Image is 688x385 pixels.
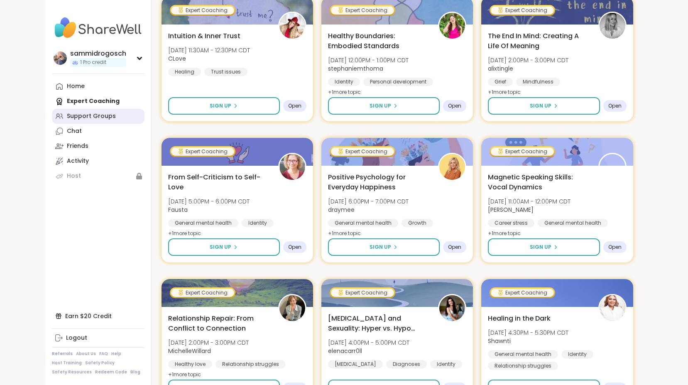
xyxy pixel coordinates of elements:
[111,351,121,357] a: Help
[168,172,269,192] span: From Self-Criticism to Self-Love
[488,78,513,86] div: Grief
[516,78,560,86] div: Mindfulness
[168,206,188,214] b: Fausta
[52,124,144,139] a: Chat
[561,350,593,358] div: Identity
[52,79,144,94] a: Home
[363,78,433,86] div: Personal development
[491,289,554,297] div: Expert Coaching
[168,360,212,368] div: Healthy love
[67,112,116,120] div: Support Groups
[171,147,234,156] div: Expert Coaching
[328,172,429,192] span: Positive Psychology for Everyday Happiness
[85,360,115,366] a: Safety Policy
[52,139,144,154] a: Friends
[488,350,558,358] div: General mental health
[488,238,600,256] button: Sign Up
[328,347,362,355] b: elenacarr0ll
[328,206,355,214] b: draymee
[600,13,625,39] img: alixtingle
[328,197,409,206] span: [DATE] 6:00PM - 7:00PM CDT
[448,103,461,109] span: Open
[608,244,622,250] span: Open
[328,314,429,334] span: [MEDICAL_DATA] and Sexuality: Hyper vs. Hypo Sexuality
[488,337,511,345] b: Shawnti
[171,6,234,15] div: Expert Coaching
[402,219,433,227] div: Growth
[439,295,465,321] img: elenacarr0ll
[99,351,108,357] a: FAQ
[215,360,286,368] div: Relationship struggles
[279,13,305,39] img: CLove
[488,329,568,337] span: [DATE] 4:30PM - 5:30PM CDT
[328,219,398,227] div: General mental health
[488,197,570,206] span: [DATE] 11:00AM - 12:00PM CDT
[331,6,394,15] div: Expert Coaching
[204,68,247,76] div: Trust issues
[52,13,144,42] img: ShareWell Nav Logo
[328,238,440,256] button: Sign Up
[67,127,82,135] div: Chat
[439,154,465,180] img: draymee
[168,238,280,256] button: Sign Up
[80,59,106,66] span: 1 Pro credit
[168,31,240,41] span: Intuition & Inner Trust
[171,289,234,297] div: Expert Coaching
[66,334,87,342] div: Logout
[530,102,551,110] span: Sign Up
[488,206,534,214] b: [PERSON_NAME]
[430,360,462,368] div: Identity
[52,369,92,375] a: Safety Resources
[488,362,558,370] div: Relationship struggles
[67,82,85,91] div: Home
[168,347,211,355] b: MichelleWillard
[331,147,394,156] div: Expert Coaching
[288,103,301,109] span: Open
[168,338,249,347] span: [DATE] 2:00PM - 3:00PM CDT
[488,97,600,115] button: Sign Up
[168,219,238,227] div: General mental health
[52,360,82,366] a: Host Training
[328,97,440,115] button: Sign Up
[488,31,589,51] span: The End In Mind: Creating A Life Of Meaning
[52,351,73,357] a: Referrals
[488,314,551,324] span: Healing in the Dark
[76,351,96,357] a: About Us
[328,360,383,368] div: [MEDICAL_DATA]
[168,46,250,54] span: [DATE] 11:30AM - 12:30PM CDT
[328,56,409,64] span: [DATE] 12:00PM - 1:00PM CDT
[52,154,144,169] a: Activity
[370,102,391,110] span: Sign Up
[52,331,144,346] a: Logout
[210,243,231,251] span: Sign Up
[538,219,608,227] div: General mental health
[279,295,305,321] img: MichelleWillard
[488,64,513,73] b: alixtingle
[242,219,274,227] div: Identity
[54,51,67,65] img: sammidrogosch
[67,157,89,165] div: Activity
[370,243,391,251] span: Sign Up
[168,197,250,206] span: [DATE] 5:00PM - 6:00PM CDT
[52,109,144,124] a: Support Groups
[600,295,625,321] img: Shawnti
[70,49,126,58] div: sammidrogosch
[210,102,231,110] span: Sign Up
[168,97,280,115] button: Sign Up
[328,31,429,51] span: Healthy Boundaries: Embodied Standards
[608,103,622,109] span: Open
[488,172,589,192] span: Magnetic Speaking Skills: Vocal Dynamics
[52,309,144,324] div: Earn $20 Credit
[288,244,301,250] span: Open
[491,6,554,15] div: Expert Coaching
[168,54,186,63] b: CLove
[328,338,409,347] span: [DATE] 4:00PM - 5:00PM CDT
[279,154,305,180] img: Fausta
[328,78,360,86] div: Identity
[439,13,465,39] img: stephaniemthoma
[67,172,81,180] div: Host
[530,243,551,251] span: Sign Up
[328,64,383,73] b: stephaniemthoma
[600,154,625,180] img: Lisa_LaCroix
[52,169,144,184] a: Host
